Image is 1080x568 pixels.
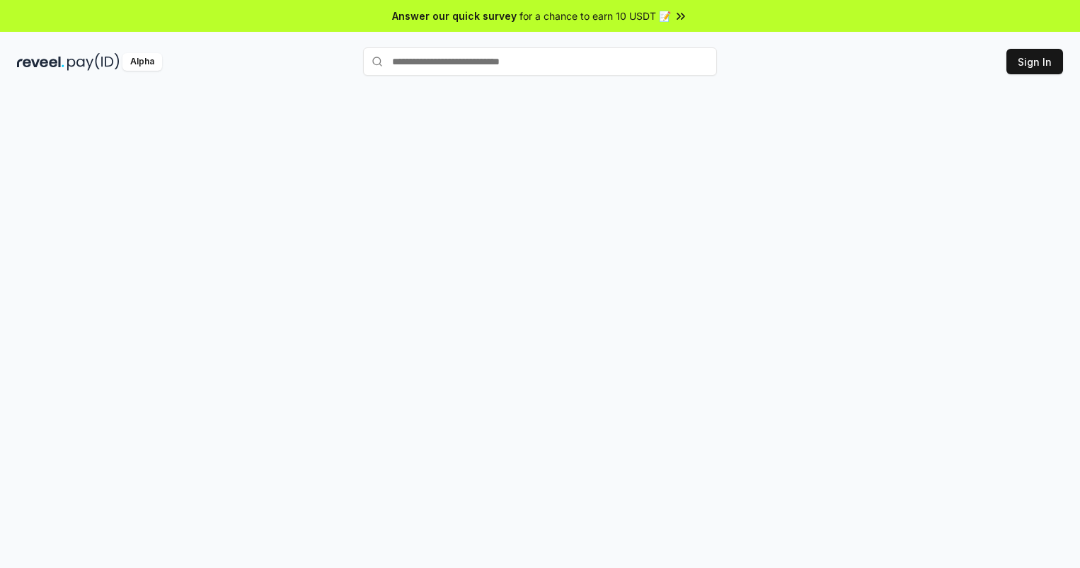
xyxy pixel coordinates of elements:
div: Alpha [122,53,162,71]
span: for a chance to earn 10 USDT 📝 [519,8,671,23]
span: Answer our quick survey [392,8,517,23]
img: reveel_dark [17,53,64,71]
button: Sign In [1006,49,1063,74]
img: pay_id [67,53,120,71]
